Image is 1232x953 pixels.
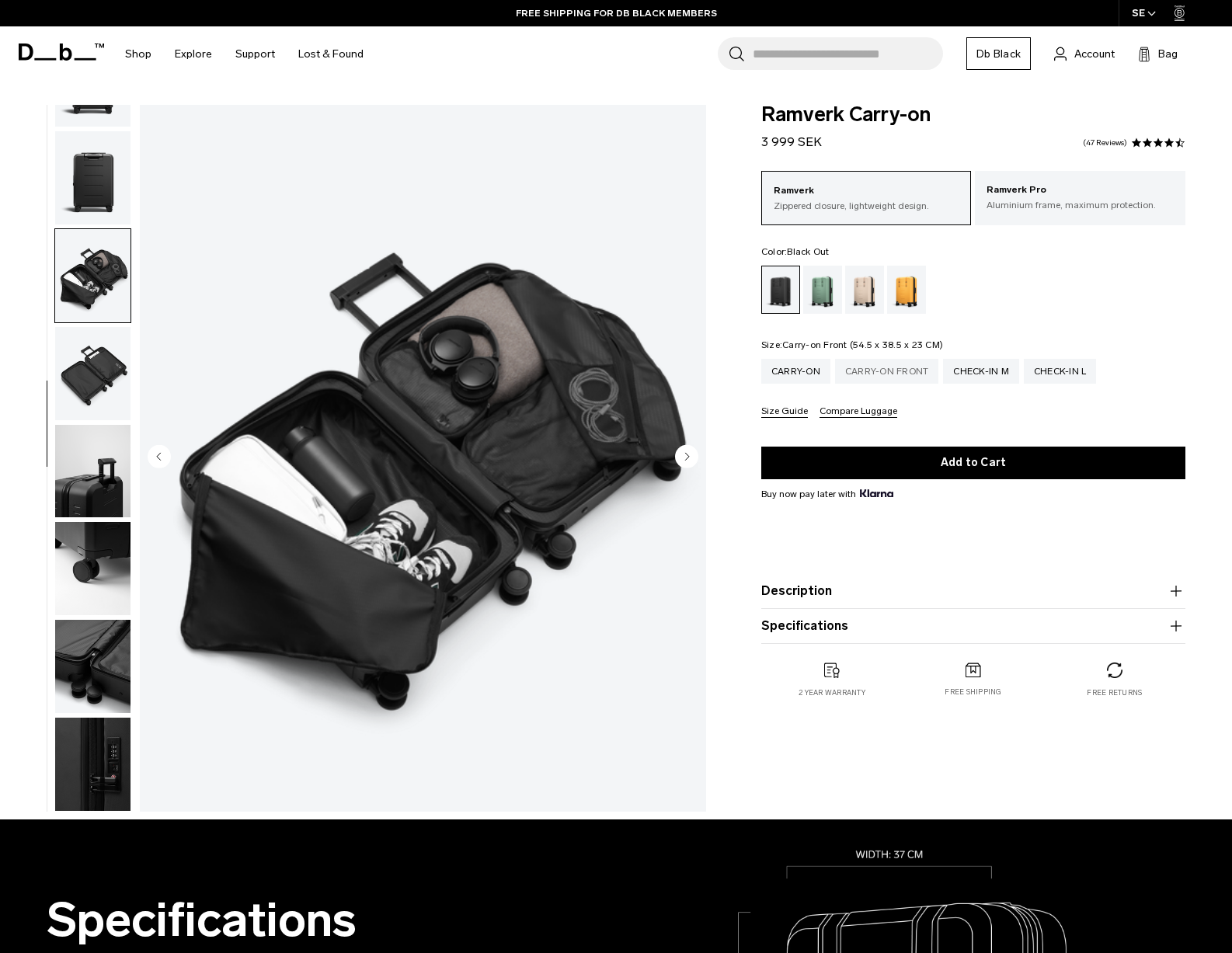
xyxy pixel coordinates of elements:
[799,687,865,698] p: 2 year warranty
[55,620,131,713] img: Ramverk Carry-on Black Out
[125,26,151,82] a: Shop
[516,6,717,20] a: FREE SHIPPING FOR DB BLACK MEMBERS
[782,339,943,350] span: Carry-on Front (54.5 x 38.5 x 23 CM)
[761,447,1185,479] button: Add to Cart
[761,266,800,314] a: Black Out
[987,198,1174,212] p: Aluminium frame, maximum protection.
[54,228,131,323] button: Ramverk Carry-on Black Out
[55,131,131,224] img: Ramverk Carry-on Black Out
[675,445,698,471] button: Next slide
[845,266,884,314] a: Fogbow Beige
[140,105,706,812] li: 5 / 10
[47,894,523,946] h2: Specifications
[761,406,808,418] button: Size Guide
[835,359,939,384] a: Carry-on Front
[887,266,926,314] a: Parhelion Orange
[820,406,897,418] button: Compare Luggage
[761,247,830,256] legend: Color:
[54,717,131,812] button: Ramverk Carry-on Black Out
[987,183,1174,198] p: Ramverk Pro
[761,340,943,350] legend: Size:
[803,266,842,314] a: Green Ray
[54,130,131,225] button: Ramverk Carry-on Black Out
[787,246,829,257] span: Black Out
[1054,44,1115,63] a: Account
[761,582,1185,600] button: Description
[761,487,893,501] span: Buy now pay later with
[1074,46,1115,62] span: Account
[1083,139,1127,147] a: 47 reviews
[761,617,1185,635] button: Specifications
[774,183,959,199] p: Ramverk
[54,326,131,421] button: Ramverk Carry-on Black Out
[113,26,375,82] nav: Main Navigation
[774,199,959,213] p: Zippered closure, lightweight design.
[761,134,822,149] span: 3 999 SEK
[943,359,1019,384] a: Check-in M
[54,521,131,616] button: Ramverk Carry-on Black Out
[945,687,1001,697] p: Free shipping
[55,522,131,615] img: Ramverk Carry-on Black Out
[966,37,1031,70] a: Db Black
[1024,359,1097,384] a: Check-in L
[1087,687,1142,698] p: Free returns
[148,445,171,471] button: Previous slide
[298,26,364,82] a: Lost & Found
[175,26,212,82] a: Explore
[55,327,131,420] img: Ramverk Carry-on Black Out
[54,424,131,519] button: Ramverk Carry-on Black Out
[975,171,1185,224] a: Ramverk Pro Aluminium frame, maximum protection.
[761,359,830,384] a: Carry-on
[140,105,706,812] img: Ramverk Carry-on Black Out
[860,489,893,497] img: {"height" => 20, "alt" => "Klarna"}
[761,105,1185,125] span: Ramverk Carry-on
[1158,46,1178,62] span: Bag
[54,619,131,714] button: Ramverk Carry-on Black Out
[55,718,131,811] img: Ramverk Carry-on Black Out
[55,425,131,518] img: Ramverk Carry-on Black Out
[55,229,131,322] img: Ramverk Carry-on Black Out
[235,26,275,82] a: Support
[1138,44,1178,63] button: Bag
